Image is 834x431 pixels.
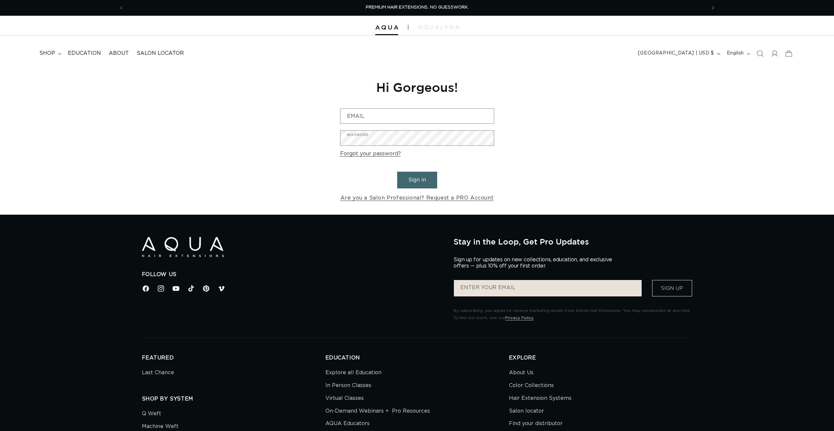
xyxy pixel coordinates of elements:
[114,2,128,14] button: Previous announcement
[142,409,161,420] a: Q Weft
[325,379,371,392] a: In Person Classes
[325,392,364,405] a: Virtual Classes
[35,46,64,61] summary: shop
[454,257,617,269] p: Sign up for updates on new collections, education, and exclusive offers — plus 10% off your first...
[340,109,494,123] input: Email
[638,50,714,57] span: [GEOGRAPHIC_DATA] | USD $
[325,368,381,379] a: Explore all Education
[505,316,533,320] a: Privacy Policy
[509,392,572,405] a: Hair Extension Systems
[753,46,767,61] summary: Search
[105,46,133,61] a: About
[727,50,744,57] span: English
[137,50,184,57] span: Salon Locator
[39,50,55,57] span: shop
[366,5,469,10] span: PREMIUM HAIR EXTENSIONS. NO GUESSWORK.
[723,47,753,60] button: English
[142,355,325,361] h2: FEATURED
[454,280,641,296] input: ENTER YOUR EMAIL
[133,46,188,61] a: Salon Locator
[340,79,494,95] h1: Hi Gorgeous!
[325,417,370,430] a: AQUA Educators
[509,368,533,379] a: About Us
[109,50,129,57] span: About
[142,237,224,257] img: Aqua Hair Extensions
[418,25,459,29] img: aqualyna.com
[340,193,494,203] a: Are you a Salon Professional? Request a PRO Account
[509,417,563,430] a: Find your distributor
[509,405,544,418] a: Salon locator
[325,405,430,418] a: On-Demand Webinars + Pro Resources
[509,379,554,392] a: Color Collections
[706,2,720,14] button: Next announcement
[340,149,401,159] a: Forgot your password?
[454,237,692,246] h2: Stay in the Loop, Get Pro Updates
[142,271,444,278] h2: Follow Us
[397,172,437,188] button: Sign in
[375,25,398,30] img: Aqua Hair Extensions
[509,355,692,361] h2: EXPLORE
[652,280,692,296] button: Sign Up
[454,307,692,321] p: By subscribing, you agree to receive marketing emails from AQUA Hair Extensions. You may unsubscr...
[142,368,174,379] a: Last Chance
[68,50,101,57] span: Education
[634,47,723,60] button: [GEOGRAPHIC_DATA] | USD $
[325,355,509,361] h2: EDUCATION
[64,46,105,61] a: Education
[142,396,325,402] h2: SHOP BY SYSTEM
